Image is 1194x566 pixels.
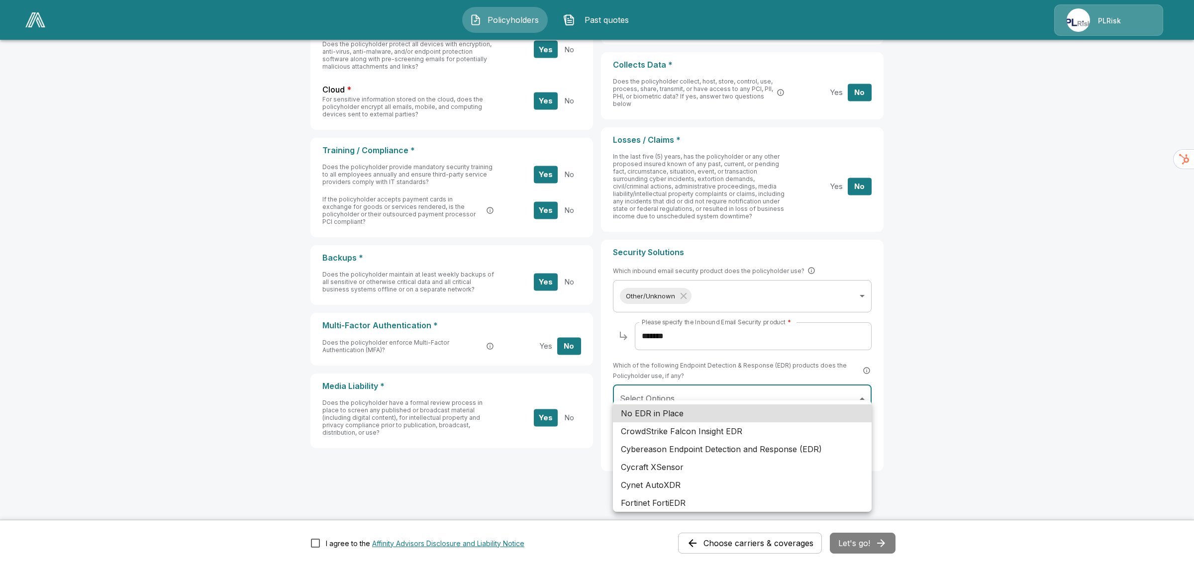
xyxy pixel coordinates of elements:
li: No EDR in Place [613,404,872,422]
li: Cybereason Endpoint Detection and Response (EDR) [613,440,872,458]
li: CrowdStrike Falcon Insight EDR [613,422,872,440]
li: Cycraft XSensor [613,458,872,476]
li: Cynet AutoXDR [613,476,872,494]
li: Fortinet FortiEDR [613,494,872,512]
